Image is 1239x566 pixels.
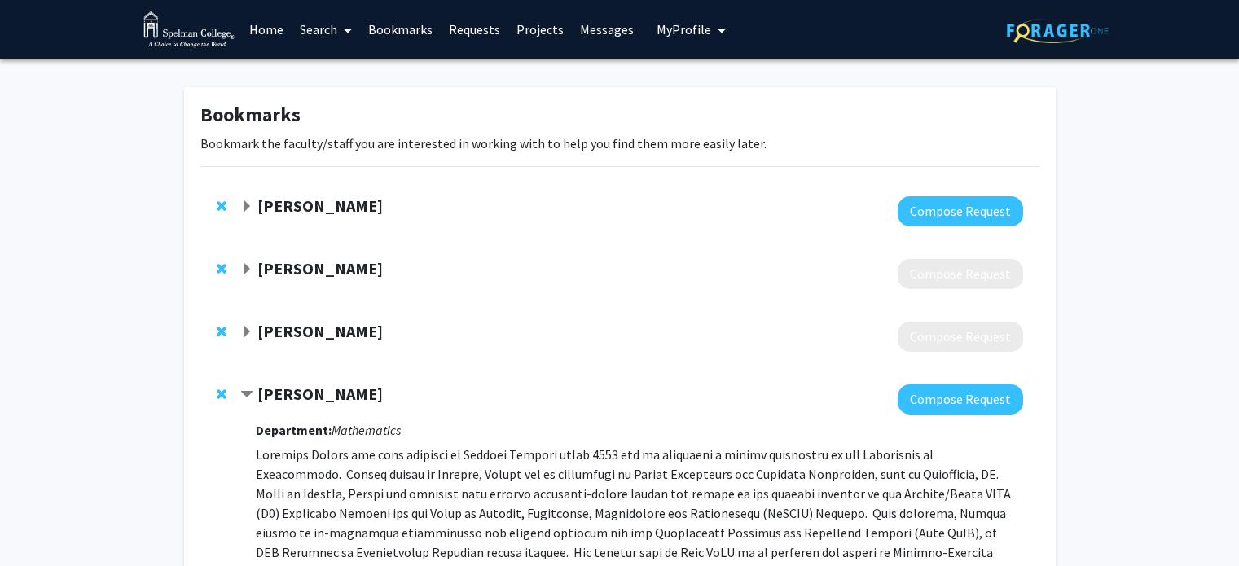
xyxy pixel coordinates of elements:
button: Compose Request to Na'Taki Osborne Jelks [898,196,1023,226]
img: ForagerOne Logo [1007,18,1109,43]
span: Remove Melanie Jefferson Kankam from bookmarks [217,262,226,275]
strong: [PERSON_NAME] [257,384,383,404]
a: Messages [572,1,642,58]
a: Requests [441,1,508,58]
strong: [PERSON_NAME] [257,195,383,216]
p: Bookmark the faculty/staff you are interested in working with to help you find them more easily l... [200,134,1039,153]
iframe: Chat [12,493,69,554]
img: Spelman College Logo [143,11,235,48]
span: Expand Rosalind Gregory-Bass Bookmark [240,326,253,339]
h1: Bookmarks [200,103,1039,127]
strong: [PERSON_NAME] [257,321,383,341]
a: Bookmarks [360,1,441,58]
span: Remove Joycelyn Wilson from bookmarks [217,388,226,401]
span: Remove Na'Taki Osborne Jelks from bookmarks [217,200,226,213]
span: My Profile [657,21,711,37]
span: Remove Rosalind Gregory-Bass from bookmarks [217,325,226,338]
a: Home [241,1,292,58]
button: Compose Request to Rosalind Gregory-Bass [898,322,1023,352]
a: Projects [508,1,572,58]
strong: [PERSON_NAME] [257,258,383,279]
button: Compose Request to Melanie Jefferson Kankam [898,259,1023,289]
i: Mathematics [332,422,401,438]
button: Compose Request to Joycelyn Wilson [898,384,1023,415]
span: Contract Joycelyn Wilson Bookmark [240,388,253,401]
span: Expand Na'Taki Osborne Jelks Bookmark [240,200,253,213]
strong: Department: [256,422,332,438]
span: Expand Melanie Jefferson Kankam Bookmark [240,263,253,276]
a: Search [292,1,360,58]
